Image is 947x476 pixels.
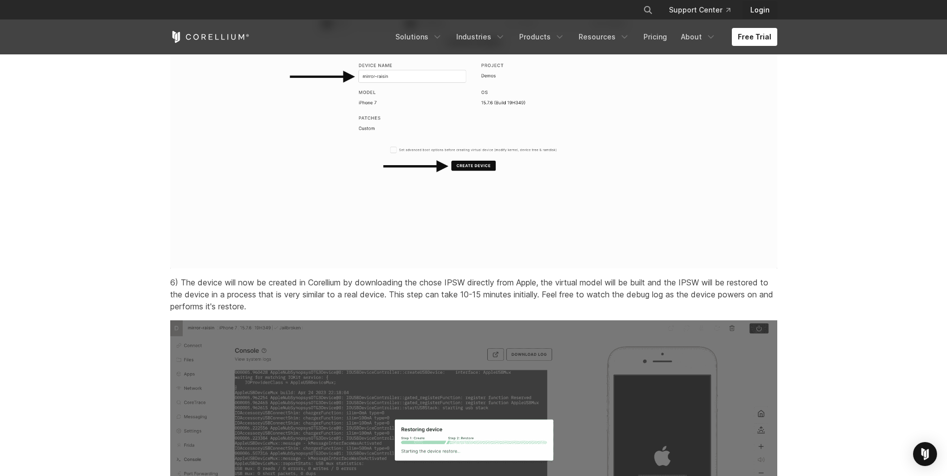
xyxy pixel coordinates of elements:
[573,28,635,46] a: Resources
[637,28,673,46] a: Pricing
[170,6,777,268] img: Screenshot%202023-07-12%20at%2009-03-02-png.png
[389,28,448,46] a: Solutions
[389,28,777,46] div: Navigation Menu
[450,28,511,46] a: Industries
[170,276,777,312] p: 6) The device will now be created in Corellium by downloading the chose IPSW directly from Apple,...
[639,1,657,19] button: Search
[661,1,738,19] a: Support Center
[513,28,571,46] a: Products
[170,31,250,43] a: Corellium Home
[742,1,777,19] a: Login
[732,28,777,46] a: Free Trial
[913,442,937,466] div: Open Intercom Messenger
[631,1,777,19] div: Navigation Menu
[675,28,722,46] a: About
